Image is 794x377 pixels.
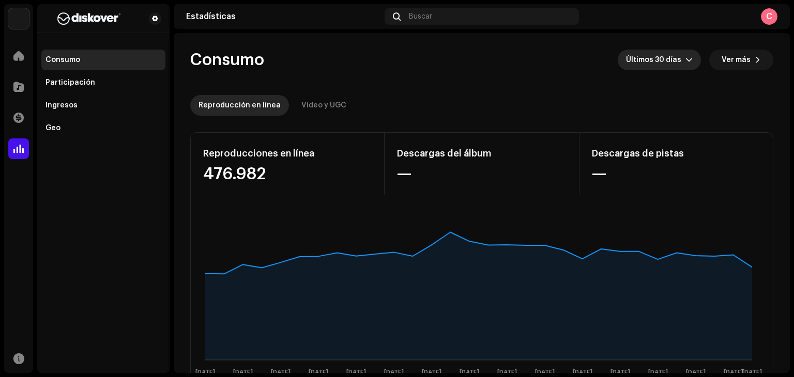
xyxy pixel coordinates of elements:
[203,145,372,162] div: Reproducciones en línea
[186,12,380,21] div: Estadísticas
[45,12,132,25] img: b627a117-4a24-417a-95e9-2d0c90689367
[497,369,517,376] text: [DATE]
[592,145,760,162] div: Descargas de pistas
[203,166,372,182] div: 476.982
[592,166,760,182] div: —
[8,8,29,29] img: 297a105e-aa6c-4183-9ff4-27133c00f2e2
[761,8,777,25] div: C
[397,145,566,162] div: Descargas del álbum
[535,369,555,376] text: [DATE]
[422,369,441,376] text: [DATE]
[41,72,165,93] re-m-nav-item: Participación
[45,56,80,64] div: Consumo
[45,124,60,132] div: Geo
[45,101,78,109] div: Ingresos
[709,50,773,70] button: Ver más
[742,369,762,376] text: [DATE]
[409,12,432,21] span: Buscar
[45,78,95,87] div: Participación
[301,95,346,116] div: Video y UGC
[271,369,291,376] text: [DATE]
[195,369,215,376] text: [DATE]
[190,50,264,70] span: Consumo
[384,369,404,376] text: [DATE]
[309,369,328,376] text: [DATE]
[460,369,479,376] text: [DATE]
[41,50,165,70] re-m-nav-item: Consumo
[648,369,668,376] text: [DATE]
[198,95,281,116] div: Reproducción en línea
[41,95,165,116] re-m-nav-item: Ingresos
[722,50,751,70] span: Ver más
[686,369,706,376] text: [DATE]
[397,166,566,182] div: —
[573,369,592,376] text: [DATE]
[626,50,685,70] span: Últimos 30 días
[724,369,743,376] text: [DATE]
[233,369,253,376] text: [DATE]
[685,50,693,70] div: dropdown trigger
[610,369,630,376] text: [DATE]
[41,118,165,138] re-m-nav-item: Geo
[346,369,366,376] text: [DATE]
